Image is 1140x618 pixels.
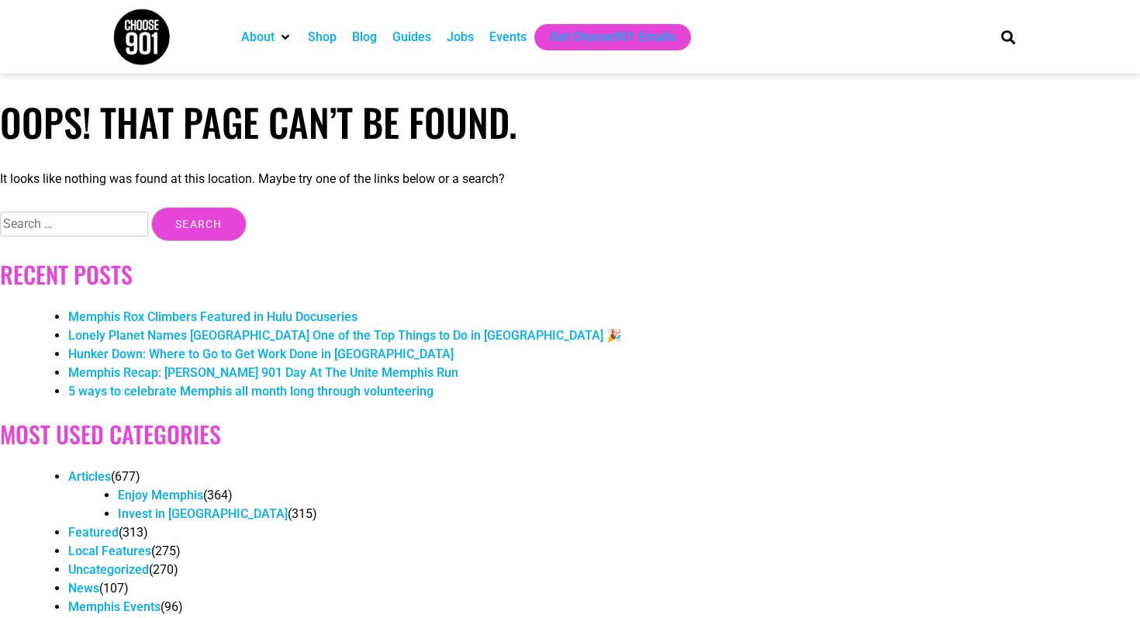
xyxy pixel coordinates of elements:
a: Shop [308,28,337,47]
div: Search [996,24,1021,50]
li: (313) [68,523,1140,542]
div: About [233,24,300,50]
a: Enjoy Memphis [118,488,203,502]
li: (96) [68,598,1140,616]
li: (364) [118,486,1140,505]
nav: Main nav [233,24,975,50]
a: News [68,581,99,596]
a: Memphis Rox Climbers Featured in Hulu Docuseries [68,309,358,324]
a: Memphis Events [68,599,161,614]
li: (107) [68,579,1140,598]
li: (270) [68,561,1140,579]
a: Memphis Recap: [PERSON_NAME] 901 Day At The Unite Memphis Run [68,365,458,380]
a: Events [489,28,527,47]
a: Guides [392,28,431,47]
a: 5 ways to celebrate Memphis all month long through volunteering [68,384,434,399]
a: Uncategorized [68,562,149,577]
li: (275) [68,542,1140,561]
a: Hunker Down: Where to Go to Get Work Done in [GEOGRAPHIC_DATA] [68,347,454,361]
a: Blog [352,28,377,47]
a: Articles [68,469,111,484]
li: (315) [118,505,1140,523]
a: Invest in [GEOGRAPHIC_DATA] [118,506,288,521]
a: About [241,28,275,47]
a: Lonely Planet Names [GEOGRAPHIC_DATA] One of the Top Things to Do in [GEOGRAPHIC_DATA] 🎉 [68,328,622,343]
a: Featured [68,525,119,540]
a: Jobs [447,28,474,47]
input: Search [151,207,247,241]
a: Get Choose901 Emails [550,28,675,47]
a: Local Features [68,544,151,558]
li: (677) [68,468,1140,523]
